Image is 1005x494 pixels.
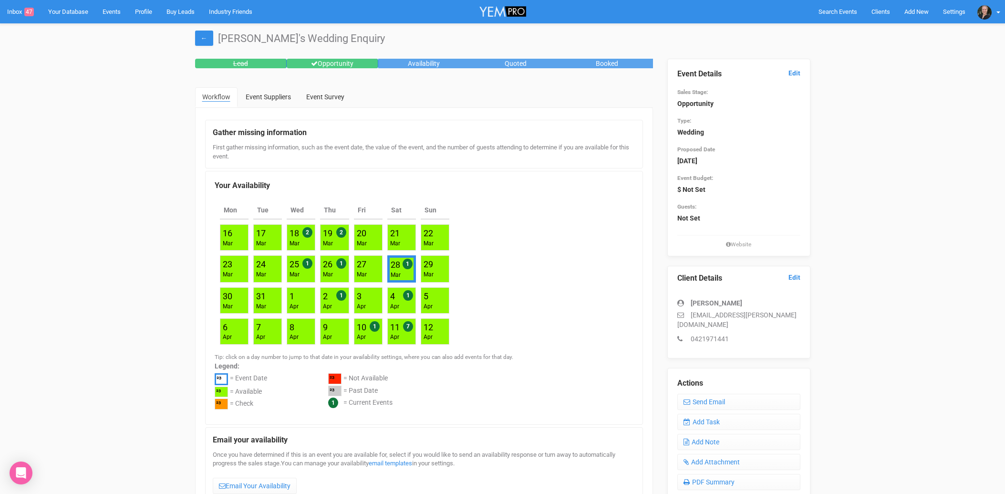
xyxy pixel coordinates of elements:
a: 26 [323,259,332,269]
a: 2 [323,291,328,301]
a: 21 [390,228,400,238]
a: 17 [256,228,266,238]
span: You can manage your availability in your settings. [281,460,455,467]
a: 29 [424,259,433,269]
legend: Your Availability [215,180,633,191]
div: = Check [230,399,253,411]
a: 28 [391,260,400,270]
div: Mar [357,271,367,279]
div: Opportunity [287,59,378,68]
a: 25 [290,259,299,269]
div: Availability [378,59,470,68]
small: Type: [677,117,691,124]
span: 1 [302,258,312,269]
a: 19 [323,228,332,238]
div: Open Intercom Messenger [10,462,32,484]
div: Mar [290,271,300,279]
a: Send Email [677,394,800,410]
span: 1 [370,321,380,332]
span: Search Events [819,8,857,15]
strong: Not Set [677,214,700,222]
p: 0421971441 [677,334,800,344]
small: Event Budget: [677,175,713,181]
div: Mar [323,240,333,248]
small: Tip: click on a day number to jump to that date in your availability settings, where you can also... [215,354,513,360]
legend: Gather missing information [213,127,635,138]
div: Mar [290,240,300,248]
a: 7 [256,322,261,332]
div: Apr [290,333,299,341]
a: 23 [223,259,232,269]
span: 2 [302,227,312,238]
a: 16 [223,228,232,238]
th: Fri [354,201,383,220]
strong: [PERSON_NAME] [691,299,742,307]
a: Edit [788,273,800,282]
a: Add Attachment [677,454,800,470]
div: Apr [424,333,433,341]
div: Mar [391,271,401,279]
a: 11 [390,322,400,332]
a: Email Your Availability [213,478,297,494]
legend: Event Details [677,69,800,80]
div: Mar [256,240,266,248]
a: 27 [357,259,366,269]
div: Quoted [470,59,561,68]
span: Add New [904,8,929,15]
small: Guests: [677,203,696,210]
div: Mar [256,271,266,279]
p: [EMAIL_ADDRESS][PERSON_NAME][DOMAIN_NAME] [677,310,800,329]
div: = Current Events [343,398,393,409]
strong: [DATE] [677,157,697,165]
div: Apr [323,333,332,341]
th: Thu [320,201,349,220]
a: Event Survey [299,87,352,106]
span: 1 [328,398,338,408]
div: = Available [230,387,262,399]
div: Booked [561,59,653,68]
small: Sales Stage: [677,89,708,95]
th: Tue [253,201,282,220]
div: Apr [424,303,433,311]
small: Proposed Date [677,146,715,153]
div: Mar [223,240,233,248]
span: 7 [403,321,413,332]
img: open-uri20250213-2-1m688p0 [977,5,992,20]
div: Mar [223,303,233,311]
div: Mar [323,271,333,279]
a: 8 [290,322,294,332]
legend: Actions [677,378,800,389]
div: ²³ [328,373,342,384]
a: 22 [424,228,433,238]
span: 47 [24,8,34,16]
div: Apr [223,333,232,341]
div: Mar [424,271,434,279]
span: 2 [336,227,346,238]
h1: [PERSON_NAME]'s Wedding Enquiry [195,33,810,44]
div: Apr [390,333,400,341]
strong: Wedding [677,128,704,136]
span: 1 [336,290,346,301]
div: Mar [223,271,233,279]
th: Mon [220,201,249,220]
div: Mar [390,240,400,248]
a: 4 [390,291,395,301]
div: = Event Date [230,373,267,387]
div: Mar [357,240,367,248]
div: Lead [195,59,287,68]
th: Sat [387,201,416,220]
a: Workflow [195,87,238,107]
a: 24 [256,259,266,269]
legend: Client Details [677,273,800,284]
strong: $ Not Set [677,186,705,193]
div: Apr [390,303,399,311]
a: 31 [256,291,266,301]
a: email templates [369,460,412,467]
a: ← [195,31,213,46]
a: 30 [223,291,232,301]
span: 1 [336,258,346,269]
a: 12 [424,322,433,332]
th: Sun [421,201,449,220]
th: Wed [287,201,315,220]
a: 20 [357,228,366,238]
